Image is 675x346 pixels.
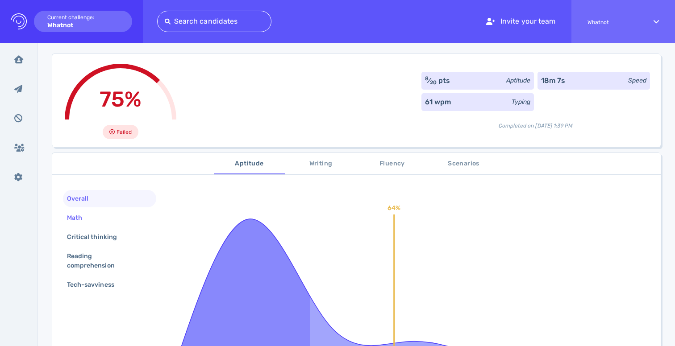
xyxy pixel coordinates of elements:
div: Typing [512,97,530,107]
div: ⁄ pts [425,75,450,86]
div: Speed [628,76,646,85]
span: Aptitude [219,158,280,169]
div: 61 wpm [425,97,451,107]
div: Tech-savviness [65,278,125,291]
span: 75% [100,86,142,112]
span: Fluency [362,158,423,169]
span: Whatnot [587,19,637,25]
div: Completed on [DATE] 1:39 PM [421,115,650,130]
div: Overall [65,192,99,205]
div: Math [65,211,93,224]
span: Failed [117,127,132,137]
div: Aptitude [506,76,530,85]
sub: 20 [430,79,437,86]
span: Writing [291,158,351,169]
div: Reading comprehension [65,250,147,272]
sup: 8 [425,75,429,82]
span: Scenarios [433,158,494,169]
text: 64% [387,204,400,212]
div: 18m 7s [541,75,565,86]
div: Critical thinking [65,231,128,243]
